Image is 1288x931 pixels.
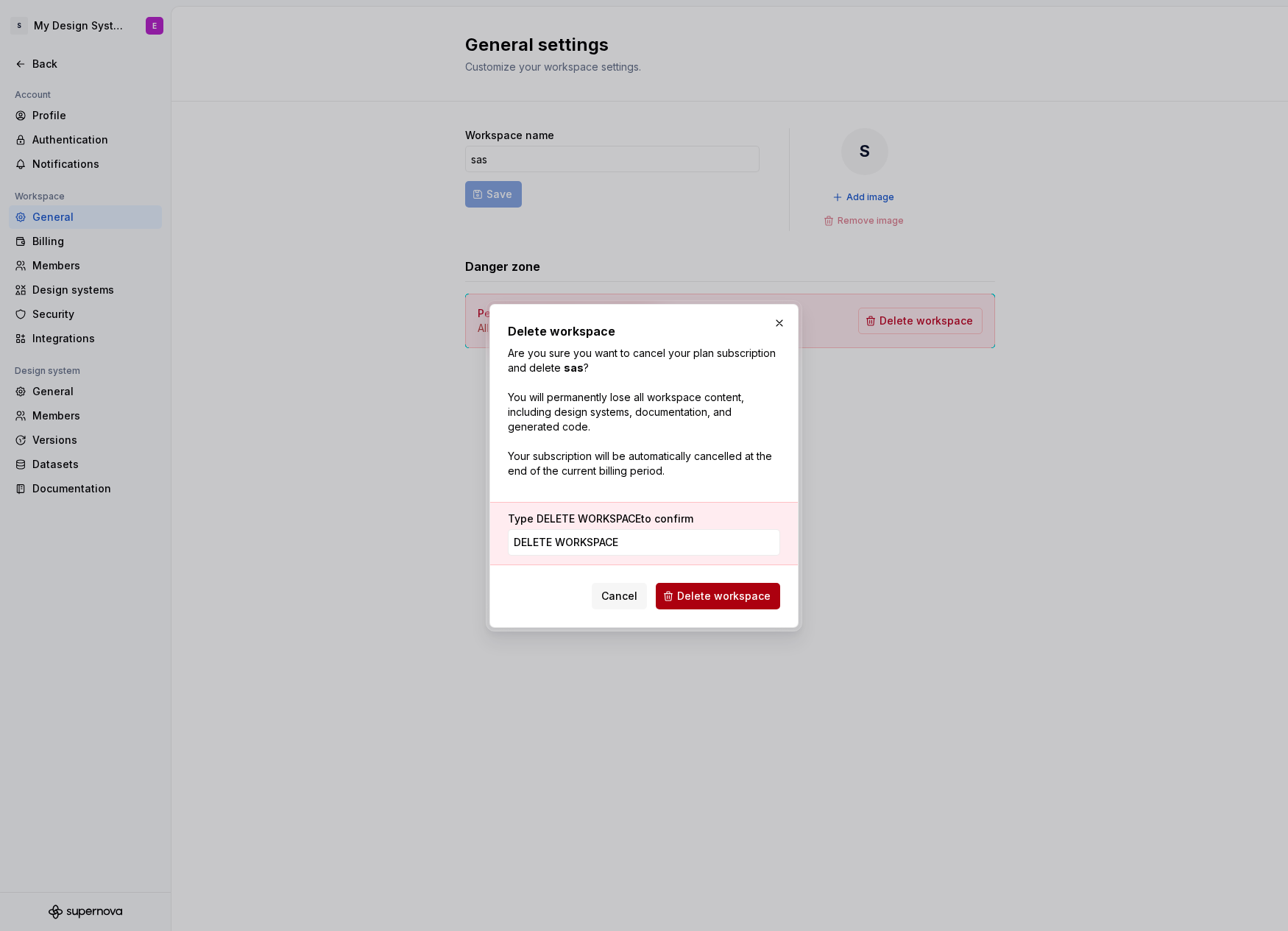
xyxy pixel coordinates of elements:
[508,322,780,340] h2: Delete workspace
[601,589,637,603] span: Cancel
[508,529,780,556] input: DELETE WORKSPACE
[508,511,693,526] label: Type to confirm
[677,589,771,603] span: Delete workspace
[564,361,584,374] strong: sas
[656,583,780,609] button: Delete workspace
[537,512,641,525] span: DELETE WORKSPACE
[508,346,780,478] p: Are you sure you want to cancel your plan subscription and delete ? You will permanently lose all...
[592,583,647,609] button: Cancel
